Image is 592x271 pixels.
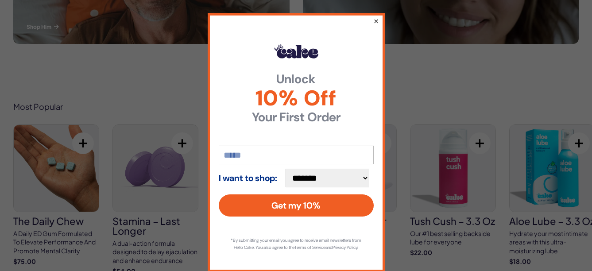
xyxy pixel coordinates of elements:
[219,73,374,85] strong: Unlock
[373,15,379,26] button: ×
[219,111,374,124] strong: Your First Order
[274,44,318,58] img: Hello Cake
[219,173,277,183] strong: I want to shop:
[333,244,357,250] a: Privacy Policy
[294,244,325,250] a: Terms of Service
[228,237,365,251] p: *By submitting your email you agree to receive email newsletters from Hello Cake. You also agree ...
[219,88,374,109] span: 10% Off
[219,194,374,217] button: Get my 10%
